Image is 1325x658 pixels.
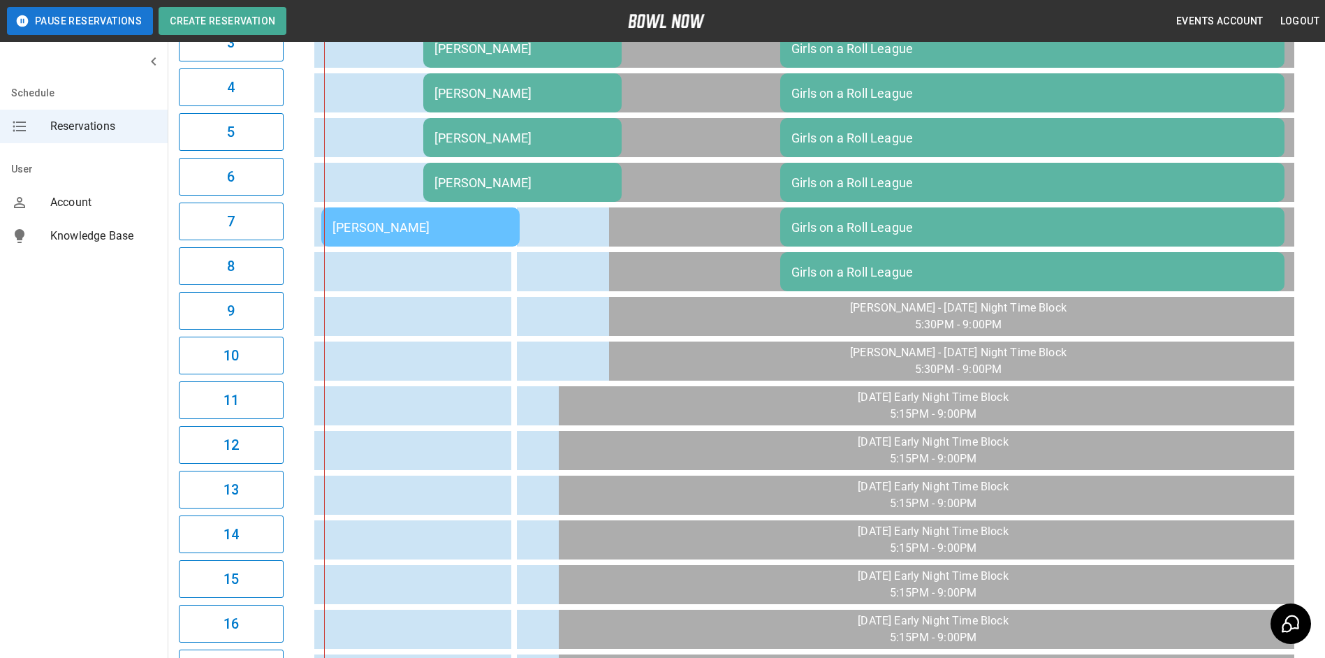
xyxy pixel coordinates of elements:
button: 7 [179,203,284,240]
button: Pause Reservations [7,7,153,35]
button: 5 [179,113,284,151]
h6: 13 [224,478,239,501]
div: [PERSON_NAME] [434,41,610,56]
h6: 9 [227,300,235,322]
h6: 14 [224,523,239,546]
span: Reservations [50,118,156,135]
div: Girls on a Roll League [791,175,1273,190]
div: Girls on a Roll League [791,41,1273,56]
button: 16 [179,605,284,643]
h6: 3 [227,31,235,54]
h6: 8 [227,255,235,277]
button: Logout [1275,8,1325,34]
div: Girls on a Roll League [791,131,1273,145]
img: logo [628,14,705,28]
h6: 7 [227,210,235,233]
h6: 16 [224,613,239,635]
button: 8 [179,247,284,285]
button: Events Account [1171,8,1269,34]
div: Girls on a Roll League [791,265,1273,279]
button: 6 [179,158,284,196]
div: Girls on a Roll League [791,220,1273,235]
button: Create Reservation [159,7,286,35]
button: 9 [179,292,284,330]
h6: 4 [227,76,235,98]
h6: 5 [227,121,235,143]
h6: 6 [227,166,235,188]
button: 14 [179,516,284,553]
h6: 15 [224,568,239,590]
span: Account [50,194,156,211]
button: 11 [179,381,284,419]
div: [PERSON_NAME] [332,220,508,235]
span: Knowledge Base [50,228,156,244]
h6: 10 [224,344,239,367]
button: 12 [179,426,284,464]
div: [PERSON_NAME] [434,131,610,145]
div: [PERSON_NAME] [434,175,610,190]
div: Girls on a Roll League [791,86,1273,101]
button: 10 [179,337,284,374]
button: 13 [179,471,284,509]
div: [PERSON_NAME] [434,86,610,101]
button: 3 [179,24,284,61]
h6: 12 [224,434,239,456]
button: 4 [179,68,284,106]
button: 15 [179,560,284,598]
h6: 11 [224,389,239,411]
